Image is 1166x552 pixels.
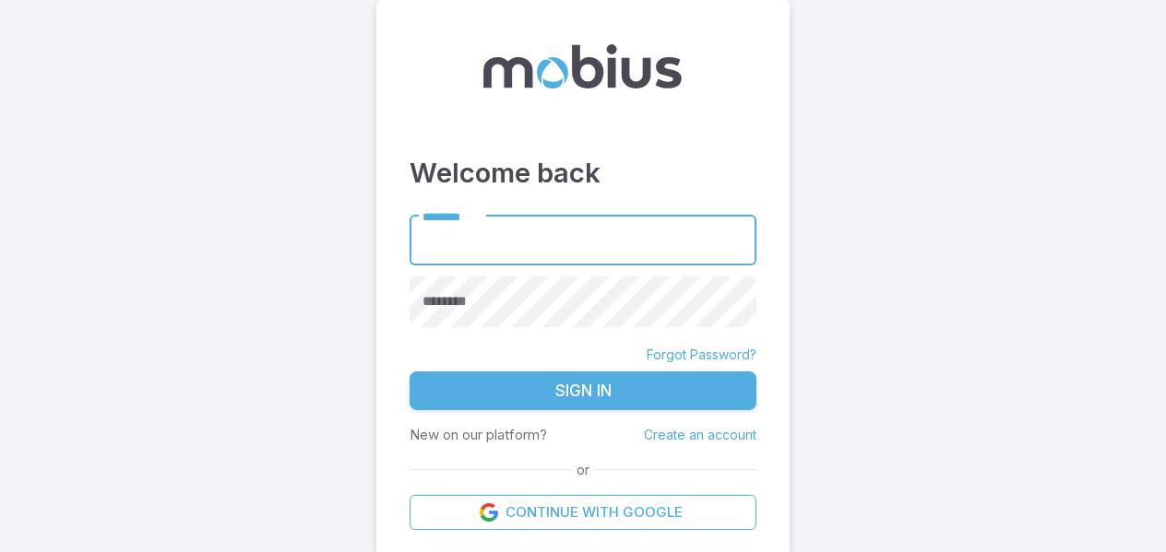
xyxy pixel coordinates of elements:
[647,346,756,364] a: Forgot Password?
[572,460,594,480] span: or
[410,495,756,530] a: Continue with Google
[410,371,756,410] button: Sign In
[410,425,547,445] p: New on our platform?
[644,427,756,442] a: Create an account
[410,153,756,194] h3: Welcome back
